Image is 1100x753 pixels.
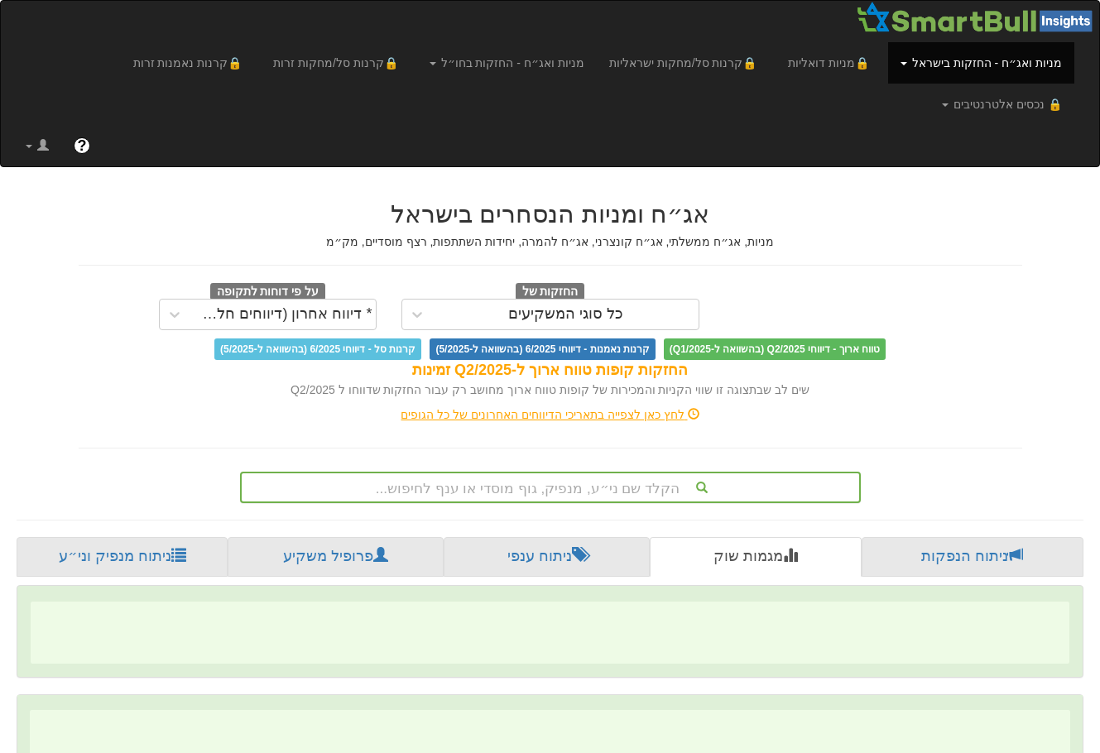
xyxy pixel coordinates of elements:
[929,84,1074,125] a: 🔒 נכסים אלטרנטיבים
[79,360,1022,381] div: החזקות קופות טווח ארוך ל-Q2/2025 זמינות
[242,473,859,501] div: הקלד שם ני״ע, מנפיק, גוף מוסדי או ענף לחיפוש...
[430,338,655,360] span: קרנות נאמנות - דיווחי 6/2025 (בהשוואה ל-5/2025)
[650,537,862,577] a: מגמות שוק
[417,42,597,84] a: מניות ואג״ח - החזקות בחו״ל
[214,338,421,360] span: קרנות סל - דיווחי 6/2025 (בהשוואה ל-5/2025)
[79,236,1022,248] h5: מניות, אג״ח ממשלתי, אג״ח קונצרני, אג״ח להמרה, יחידות השתתפות, רצף מוסדיים, מק״מ
[61,125,103,166] a: ?
[888,42,1074,84] a: מניות ואג״ח - החזקות בישראל
[261,42,416,84] a: 🔒קרנות סל/מחקות זרות
[31,602,1069,664] span: ‌
[228,537,444,577] a: פרופיל משקיע
[776,42,888,84] a: 🔒מניות דואליות
[17,537,228,577] a: ניתוח מנפיק וני״ע
[66,406,1035,423] div: לחץ כאן לצפייה בתאריכי הדיווחים האחרונים של כל הגופים
[516,283,585,301] span: החזקות של
[444,537,649,577] a: ניתוח ענפי
[664,338,886,360] span: טווח ארוך - דיווחי Q2/2025 (בהשוואה ל-Q1/2025)
[194,306,372,323] div: * דיווח אחרון (דיווחים חלקיים)
[862,537,1083,577] a: ניתוח הנפקות
[79,381,1022,398] div: שים לב שבתצוגה זו שווי הקניות והמכירות של קופות טווח ארוך מחושב רק עבור החזקות שדווחו ל Q2/2025
[508,306,623,323] div: כל סוגי המשקיעים
[79,200,1022,228] h2: אג״ח ומניות הנסחרים בישראל
[210,283,325,301] span: על פי דוחות לתקופה
[121,42,262,84] a: 🔒קרנות נאמנות זרות
[77,137,86,154] span: ?
[597,42,776,84] a: 🔒קרנות סל/מחקות ישראליות
[856,1,1099,34] img: Smartbull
